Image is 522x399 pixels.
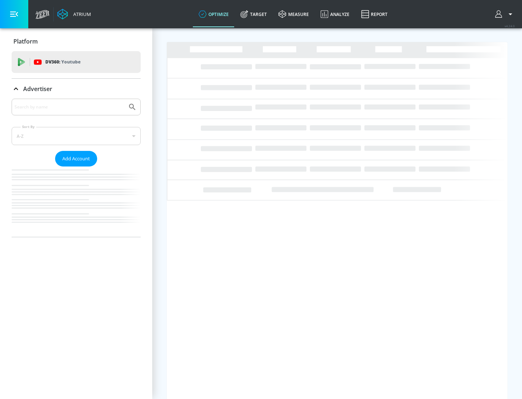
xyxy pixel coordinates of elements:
[235,1,273,27] a: Target
[62,155,90,163] span: Add Account
[23,85,52,93] p: Advertiser
[57,9,91,20] a: Atrium
[61,58,80,66] p: Youtube
[315,1,355,27] a: Analyze
[12,51,141,73] div: DV360: Youtube
[12,79,141,99] div: Advertiser
[12,127,141,145] div: A-Z
[12,166,141,237] nav: list of Advertiser
[12,99,141,237] div: Advertiser
[45,58,80,66] p: DV360:
[505,24,515,28] span: v 4.24.0
[273,1,315,27] a: measure
[12,31,141,52] div: Platform
[70,11,91,17] div: Atrium
[21,124,36,129] label: Sort By
[14,102,124,112] input: Search by name
[55,151,97,166] button: Add Account
[13,37,38,45] p: Platform
[355,1,393,27] a: Report
[193,1,235,27] a: optimize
